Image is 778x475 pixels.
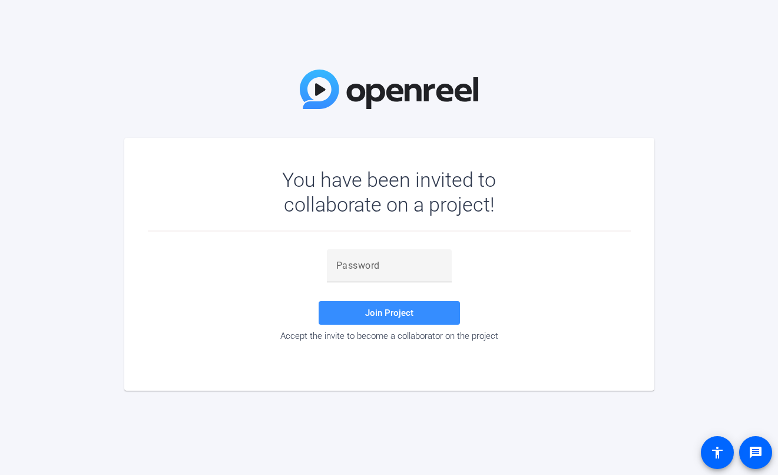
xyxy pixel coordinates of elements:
[248,167,530,217] div: You have been invited to collaborate on a project!
[336,259,442,273] input: Password
[749,446,763,460] mat-icon: message
[300,70,479,109] img: OpenReel Logo
[365,308,413,318] span: Join Project
[710,446,724,460] mat-icon: accessibility
[148,331,631,341] div: Accept the invite to become a collaborator on the project
[319,301,460,325] button: Join Project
